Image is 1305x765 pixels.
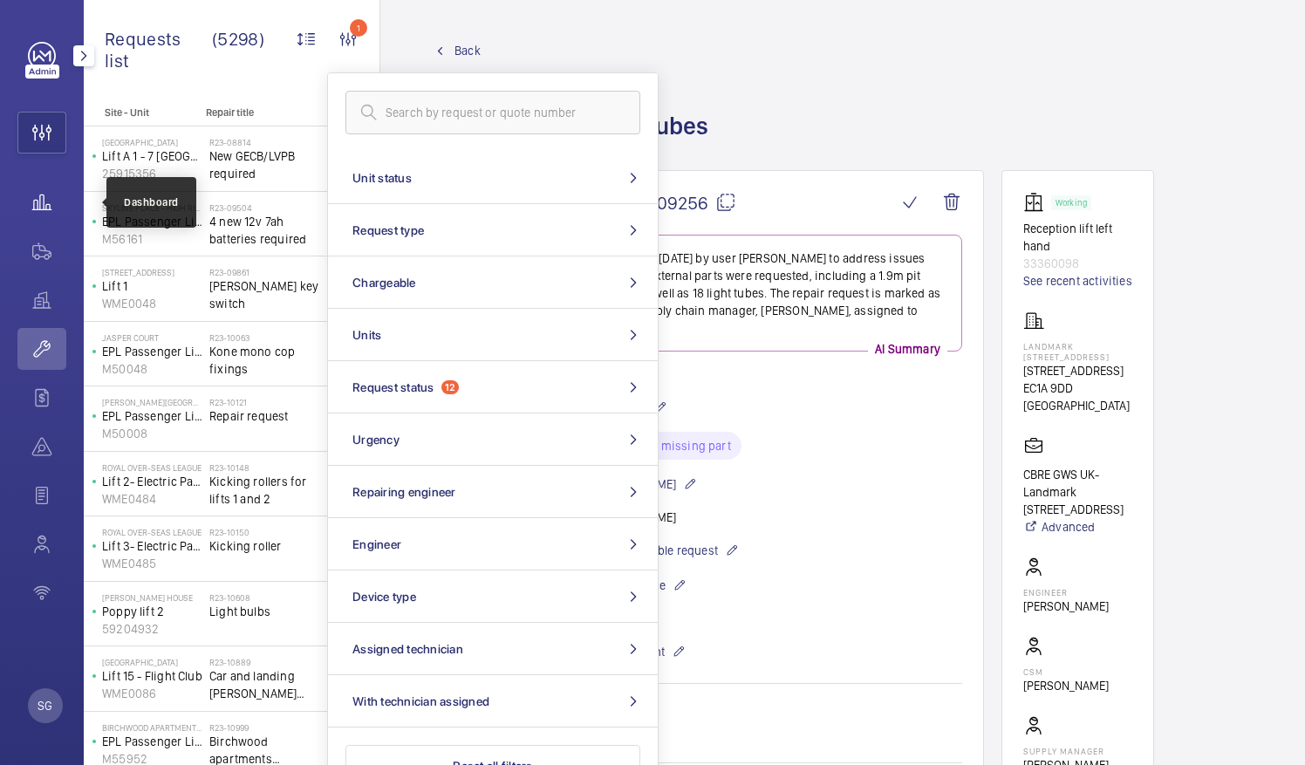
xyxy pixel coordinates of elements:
[328,675,658,727] button: With technician assigned
[868,340,947,358] p: AI Summary
[209,277,325,312] span: [PERSON_NAME] key switch
[38,697,52,714] p: SG
[102,343,202,360] p: EPL Passenger Lift
[328,152,658,204] button: Unit status
[1023,272,1132,290] a: See recent activities
[102,667,202,685] p: Lift 15 - Flight Club
[618,192,736,214] span: R25-09256
[209,667,325,702] span: Car and landing [PERSON_NAME] required
[102,165,202,182] p: 25915356
[1023,666,1109,677] p: CSM
[352,223,424,237] span: Request type
[209,527,325,537] h2: R23-10150
[1023,192,1051,213] img: elevator.svg
[102,202,202,213] p: Skyline Place - High Risk Building
[102,137,202,147] p: [GEOGRAPHIC_DATA]
[102,620,202,638] p: 59204932
[352,433,400,447] span: Urgency
[209,722,325,733] h2: R23-10999
[328,413,658,466] button: Urgency
[328,623,658,675] button: Assigned technician
[352,642,463,656] span: Assigned technician
[352,328,381,342] span: Units
[102,230,202,248] p: M56161
[454,42,481,59] span: Back
[105,28,212,72] span: Requests list
[1056,200,1087,206] p: Working
[458,705,962,717] h2: Related insurance item(s)
[102,685,202,702] p: WME0086
[102,277,202,295] p: Lift 1
[102,407,202,425] p: EPL Passenger Lift
[209,267,325,277] h2: R23-09861
[124,195,179,210] div: Dashboard
[102,603,202,620] p: Poppy lift 2
[102,473,202,490] p: Lift 2- Electric Passenger/Goods Lift
[102,425,202,442] p: M50008
[209,592,325,603] h2: R23-10608
[102,527,202,537] p: Royal Over-Seas League
[102,555,202,572] p: WME0485
[328,361,658,413] button: Request status12
[102,332,202,343] p: Jasper Court
[1023,746,1132,756] p: Supply manager
[1023,255,1132,272] p: 33360098
[102,295,202,312] p: WME0048
[473,249,947,337] p: The repair request was created on [DATE] by user [PERSON_NAME] to address issues with a pit ladde...
[209,332,325,343] h2: R23-10063
[1023,220,1132,255] p: Reception lift left hand
[328,466,658,518] button: Repairing engineer
[352,694,489,708] span: With technician assigned
[209,473,325,508] span: Kicking rollers for lifts 1 and 2
[352,276,416,290] span: Chargeable
[209,202,325,213] h2: R23-09504
[441,380,459,394] span: 12
[84,106,199,119] p: Site - Unit
[102,462,202,473] p: Royal Over-Seas League
[102,733,202,750] p: EPL Passenger Lift No 2
[352,171,412,185] span: Unit status
[206,106,321,119] p: Repair title
[209,213,325,248] span: 4 new 12v 7ah batteries required
[1023,598,1109,615] p: [PERSON_NAME]
[328,570,658,623] button: Device type
[209,603,325,620] span: Light bulbs
[102,722,202,733] p: Birchwood Apartments - High Risk Building
[1023,677,1109,694] p: [PERSON_NAME]
[209,407,325,425] span: Repair request
[1023,587,1109,598] p: Engineer
[102,213,202,230] p: EPL Passenger Lift No 1 block 1/26
[209,137,325,147] h2: R23-08814
[328,518,658,570] button: Engineer
[352,590,416,604] span: Device type
[328,204,658,256] button: Request type
[1023,341,1132,362] p: Landmark [STREET_ADDRESS]
[209,657,325,667] h2: R23-10889
[102,592,202,603] p: [PERSON_NAME] House
[209,537,325,555] span: Kicking roller
[352,537,401,551] span: Engineer
[209,462,325,473] h2: R23-10148
[1023,362,1132,379] p: [STREET_ADDRESS]
[102,360,202,378] p: M50048
[102,490,202,508] p: WME0484
[102,537,202,555] p: Lift 3- Electric Passenger/Goods Lift
[209,343,325,378] span: Kone mono cop fixings
[102,267,202,277] p: [STREET_ADDRESS]
[345,91,640,134] input: Search by request or quote number
[1023,466,1132,518] p: CBRE GWS UK- Landmark [STREET_ADDRESS]
[352,485,456,499] span: Repairing engineer
[209,147,325,182] span: New GECB/LVPB required
[1023,518,1132,536] a: Advanced
[328,309,658,361] button: Units
[352,380,434,394] span: Request status
[102,147,202,165] p: Lift A 1 - 7 [GEOGRAPHIC_DATA]
[209,397,325,407] h2: R23-10121
[102,397,202,407] p: [PERSON_NAME][GEOGRAPHIC_DATA]
[102,657,202,667] p: [GEOGRAPHIC_DATA]
[1023,379,1132,414] p: EC1A 9DD [GEOGRAPHIC_DATA]
[328,256,658,309] button: Chargeable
